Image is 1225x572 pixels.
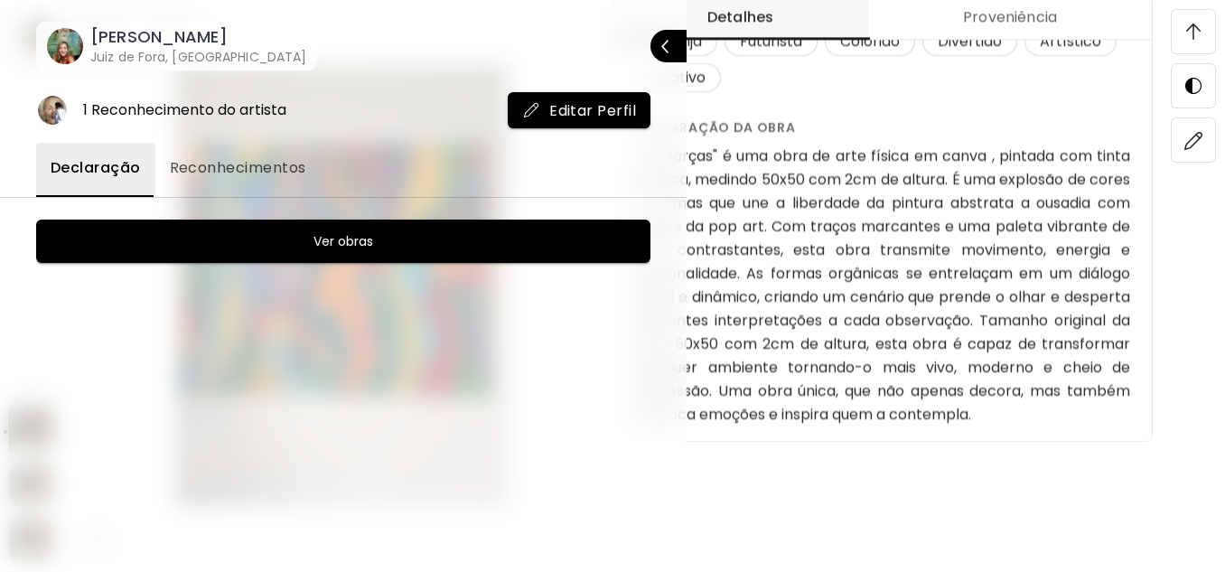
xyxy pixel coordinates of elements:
[313,230,373,252] h6: Ver obras
[90,48,306,66] h6: Juiz de Fora, [GEOGRAPHIC_DATA]
[508,92,650,128] button: mailEditar Perfil
[36,220,650,263] button: Ver obras
[51,157,141,179] span: Declaração
[522,101,636,120] span: Editar Perfil
[90,26,306,48] h6: [PERSON_NAME]
[522,101,540,119] img: mail
[83,100,286,120] div: 1 Reconhecimento do artista
[170,157,306,179] span: Reconhecimentos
